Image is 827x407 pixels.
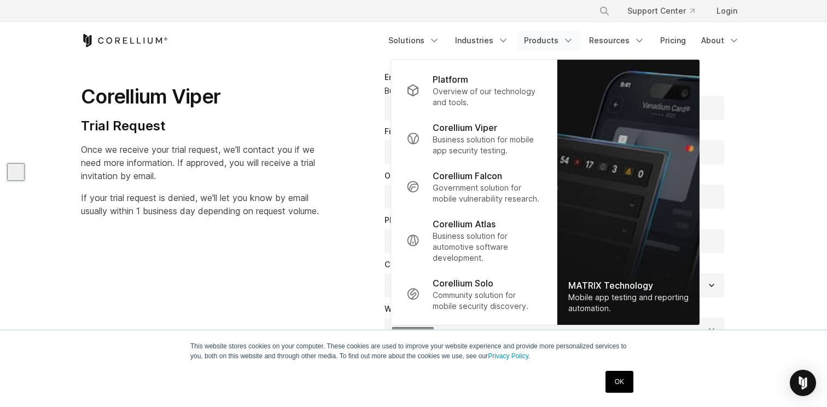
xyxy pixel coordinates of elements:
[385,72,405,82] span: Email
[398,211,550,270] a: Corellium Atlas Business solution for automotive software development.
[433,134,541,156] p: Business solution for mobile app security testing.
[586,1,746,21] div: Navigation Menu
[708,1,746,21] a: Login
[385,127,424,136] span: First name
[433,169,502,182] span: Corellium Falcon
[190,341,637,361] p: This website stores cookies on your computer. These cookies are used to improve your website expe...
[398,66,550,114] a: Platform Overview of our technology and tools.
[433,217,496,231] p: Corellium Atlas
[433,290,541,312] p: Community solution for mobile security discovery.
[449,31,515,50] a: Industries
[385,215,439,225] span: Phone number
[433,73,468,86] p: Platform
[654,31,692,50] a: Pricing
[385,86,729,96] legend: Business email address is required
[557,60,700,325] img: Matrix_WebNav_1x
[488,352,530,360] a: Privacy Policy.
[790,370,816,396] div: Open Intercom Messenger
[398,114,550,163] a: Corellium Viper Business solution for mobile app security testing.
[433,182,541,204] p: Government solution for mobile vulnerability research.
[605,371,633,393] a: OK
[433,121,497,134] span: Corellium Viper
[557,60,700,325] a: MATRIX Technology Mobile app testing and reporting automation.
[583,31,651,50] a: Resources
[433,277,493,290] p: Corellium Solo
[398,163,550,211] a: Corellium Falcon Government solution for mobile vulnerability research.
[695,31,746,50] a: About
[398,270,550,318] a: Corellium Solo Community solution for mobile security discovery.
[595,1,614,21] button: Search
[433,231,541,263] p: Business solution for automotive software development.
[568,279,689,292] div: MATRIX Technology
[568,292,689,314] div: Mobile app testing and reporting automation.
[385,171,456,180] span: Organization name
[433,86,541,108] p: Overview of our technology and tools.
[619,1,703,21] a: Support Center
[81,144,315,181] span: Once we receive your trial request, we'll contact you if we need more information. If approved, y...
[81,118,319,134] h4: Trial Request
[385,260,443,269] span: Country/Region
[385,304,470,313] span: What is your industry?
[382,31,446,50] a: Solutions
[81,192,319,216] span: If your trial request is denied, we'll let you know by email usually within 1 business day depend...
[382,31,746,50] div: Navigation Menu
[81,84,220,108] span: Corellium Viper
[81,34,168,47] a: Corellium Home
[517,31,580,50] a: Products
